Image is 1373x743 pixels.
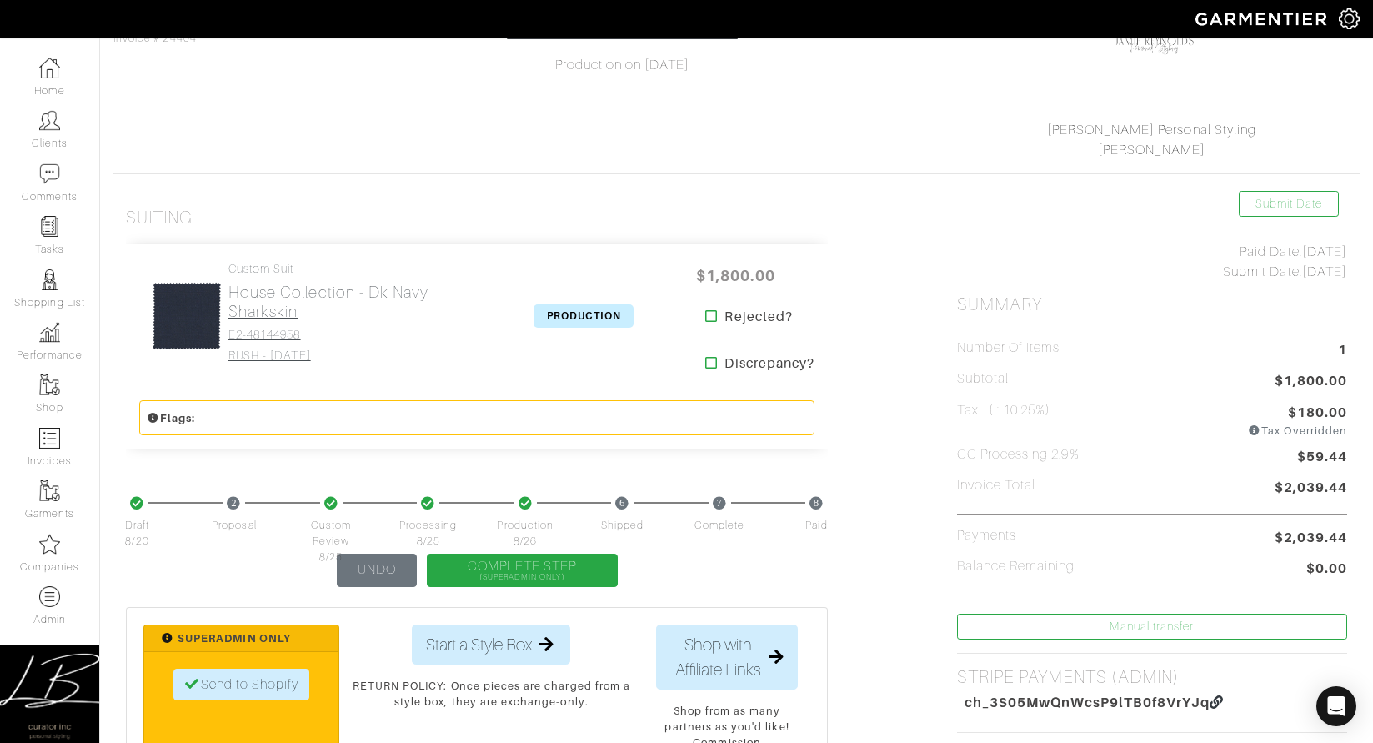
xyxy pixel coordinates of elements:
span: Submit Date: [1223,264,1302,279]
h5: Tax ( : 10.25%) [957,403,1051,432]
h2: Summary [957,294,1347,315]
a: [PERSON_NAME] [1098,143,1206,158]
span: Start a Style Box [426,632,532,657]
p: RETURN POLICY: Once pieces are charged from a style box, they are exchange-only. [353,678,630,710]
a: Send to Shopify [173,669,310,700]
img: comment-icon-a0a6a9ef722e966f86d9cbdc48e553b5cf19dbc54f86b18d962a5391bc8f6eb6.png [39,163,60,184]
span: $1,800.00 [685,258,785,294]
h5: Invoice Total [957,478,1036,494]
span: 2 [227,496,241,510]
img: gear-icon-white-bd11855cb880d31180b6d7d6211b90ccbf57a29d726f0c71d8c61bd08dd39cc2.png [1339,8,1360,29]
span: $0.00 [1306,559,1347,581]
span: Superadmin Only [178,632,291,645]
h3: Suiting [126,208,193,228]
div: Open Intercom Messenger [1316,686,1356,726]
h5: Balance Remaining [957,559,1075,575]
a: Manual transfer [957,614,1347,640]
a: COMPLETE STEP(SUPERADMIN ONLY) [427,554,618,587]
img: garments-icon-b7da505a4dc4fd61783c78ac3ca0ef83fa9d6f193b1c9dc38574b1d14d53ca28.png [39,374,60,395]
a: [PERSON_NAME] Personal Styling [1047,123,1257,138]
a: ch_3S05MwQnWcsP9lTB0f8VrYJq [957,687,1347,719]
span: Paid Date: [1240,244,1302,259]
span: $59.44 [1297,447,1347,469]
span: Processing 8/25 [399,518,458,550]
h4: E2-48144958 [228,328,489,342]
span: Custom Review 8/25 [311,518,351,566]
img: garmentier-logo-header-white-b43fb05a5012e4ada735d5af1a66efaba907eab6374d6393d1fbf88cb4ef424d.png [1187,4,1339,33]
img: garments-icon-b7da505a4dc4fd61783c78ac3ca0ef83fa9d6f193b1c9dc38574b1d14d53ca28.png [39,480,60,501]
span: Shipped [601,518,644,534]
img: Ei8CCxdV2RCzJbzeU1dtTyHF [152,281,222,351]
div: [DATE] [DATE] [957,242,1347,282]
div: Production on [DATE] [427,55,817,75]
h5: Number of Items [957,340,1060,356]
a: PRODUCTION [534,308,634,323]
span: Invoice # 24404 [113,13,300,44]
span: ch_3S05MwQnWcsP9lTB0f8VrYJq [965,695,1210,710]
span: 1 [1338,340,1347,363]
img: companies-icon-14a0f246c7e91f24465de634b560f0151b0cc5c9ce11af5fac52e6d7d6371812.png [39,534,60,555]
button: Shop with Affiliate Links [656,625,798,690]
span: (SUPERADMIN ONLY) [468,573,577,581]
span: 6 [615,496,629,510]
h4: RUSH - [DATE] [228,349,489,363]
button: Start a Style Box [412,625,570,665]
img: dashboard-icon-dbcd8f5a0b271acd01030246c82b418ddd0df26cd7fceb0bd07c9910d44c42f6.png [39,58,60,78]
h5: CC Processing 2.9% [957,447,1080,463]
span: 7 [713,496,727,510]
h5: Payments [957,528,1016,544]
img: Laf3uQ8GxXCUCpUxMBPvKvLn.png [1112,3,1195,87]
span: 8 [809,496,824,510]
h2: House Collection - Dk Navy Sharkskin [228,283,489,321]
span: Draft 8/20 [125,518,149,550]
span: Paid [805,518,827,534]
img: reminder-icon-8004d30b9f0a5d33ae49ab947aed9ed385cf756f9e5892f1edd6e32f2345188e.png [39,216,60,237]
span: PRODUCTION [534,304,634,328]
span: $1,800.00 [1275,371,1347,394]
span: $180.00 [1288,403,1347,423]
a: Submit Date [1239,191,1339,217]
span: $2,039.44 [1275,528,1347,548]
span: Shop with Affiliate Links [670,632,765,682]
small: Flags: [147,412,195,424]
a: UNDO [337,554,417,587]
img: clients-icon-6bae9207a08558b7cb47a8932f037763ab4055f8c8b6bfacd5dc20c3e0201464.png [39,110,60,131]
img: stylists-icon-eb353228a002819b7ec25b43dbf5f0378dd9e0616d9560372ff212230b889e62.png [39,269,60,290]
h2: STRIPE PAYMENTS (ADMIN) [957,667,1179,688]
span: $2,039.44 [1275,478,1347,500]
span: Production 8/26 [497,518,554,550]
img: orders-icon-0abe47150d42831381b5fb84f609e132dff9fe21cb692f30cb5eec754e2cba89.png [39,428,60,449]
span: Proposal [212,518,256,534]
a: Custom Suit House Collection - Dk Navy Sharkskin E2-48144958 RUSH - [DATE] [228,262,489,362]
h4: Custom Suit [228,262,489,276]
img: custom-products-icon-6973edde1b6c6774590e2ad28d3d057f2f42decad08aa0e48061009ba2575b3a.png [39,586,60,607]
strong: Discrepancy? [724,354,814,374]
img: graph-8b7af3c665d003b59727f371ae50e7771705bf0c487971e6e97d053d13c5068d.png [39,322,60,343]
h5: Subtotal [957,371,1009,387]
strong: Rejected? [724,307,792,327]
div: Tax Overridden [1248,423,1347,439]
span: Complete [694,518,744,534]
